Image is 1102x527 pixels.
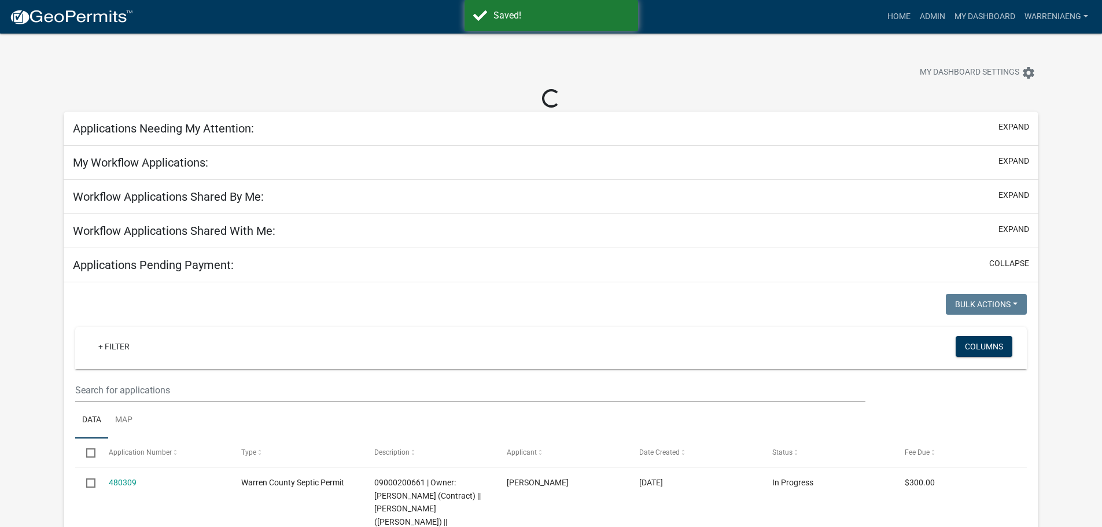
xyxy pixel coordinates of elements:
[241,478,344,487] span: Warren County Septic Permit
[956,336,1012,357] button: Columns
[761,438,894,466] datatable-header-cell: Status
[108,402,139,439] a: Map
[73,224,275,238] h5: Workflow Applications Shared With Me:
[920,66,1019,80] span: My Dashboard Settings
[493,9,629,23] div: Saved!
[73,121,254,135] h5: Applications Needing My Attention:
[109,478,137,487] a: 480309
[989,257,1029,270] button: collapse
[998,155,1029,167] button: expand
[241,448,256,456] span: Type
[911,61,1045,84] button: My Dashboard Settingssettings
[639,478,663,487] span: 09/18/2025
[894,438,1026,466] datatable-header-cell: Fee Due
[109,448,172,456] span: Application Number
[998,121,1029,133] button: expand
[998,223,1029,235] button: expand
[915,6,950,28] a: Admin
[628,438,761,466] datatable-header-cell: Date Created
[946,294,1027,315] button: Bulk Actions
[772,448,793,456] span: Status
[950,6,1020,28] a: My Dashboard
[73,258,234,272] h5: Applications Pending Payment:
[772,478,813,487] span: In Progress
[363,438,495,466] datatable-header-cell: Description
[905,478,935,487] span: $300.00
[73,190,264,204] h5: Workflow Applications Shared By Me:
[374,448,410,456] span: Description
[1022,66,1035,80] i: settings
[73,156,208,169] h5: My Workflow Applications:
[507,478,569,487] span: Mike killen
[75,438,97,466] datatable-header-cell: Select
[230,438,363,466] datatable-header-cell: Type
[75,402,108,439] a: Data
[905,448,930,456] span: Fee Due
[639,448,680,456] span: Date Created
[98,438,230,466] datatable-header-cell: Application Number
[507,448,537,456] span: Applicant
[496,438,628,466] datatable-header-cell: Applicant
[75,378,865,402] input: Search for applications
[1020,6,1093,28] a: WarrenIAEng
[89,336,139,357] a: + Filter
[883,6,915,28] a: Home
[998,189,1029,201] button: expand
